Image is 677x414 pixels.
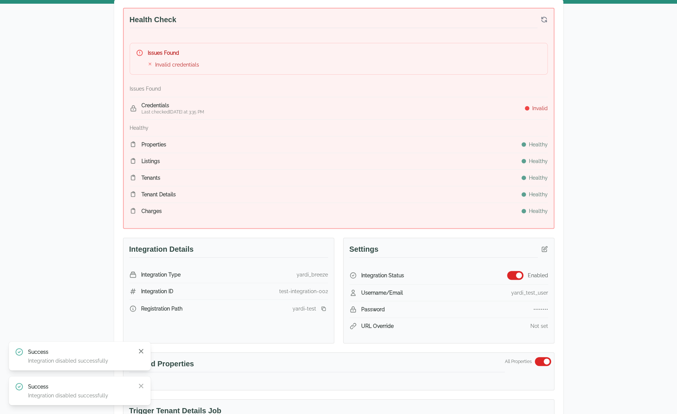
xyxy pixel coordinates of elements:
span: listings [141,157,160,165]
div: yardi-test [293,305,316,312]
button: Refresh health check [537,13,551,26]
div: yardi_breeze [297,271,328,278]
span: Invalid [532,105,548,112]
span: Healthy [529,191,548,198]
p: Issues Found [130,85,161,92]
span: tenants [141,174,160,181]
button: Copy registration link [319,304,328,313]
span: properties [141,141,166,148]
div: Not set [530,322,548,330]
h3: Health Check [130,14,537,28]
h3: Synced Properties [129,359,505,372]
span: All Properties [505,359,532,364]
div: test-integration-002 [279,288,328,295]
span: Enabled [528,272,548,279]
h3: Integration Details [129,244,328,258]
span: Password [361,306,385,313]
span: tenant details [141,191,176,198]
span: Registration Path [141,305,182,312]
p: Integration disabled successfully [28,392,131,399]
span: URL Override [361,322,394,330]
p: Healthy [130,124,148,132]
span: Healthy [529,207,548,215]
div: •••••••• [533,306,548,313]
p: Success [28,348,131,356]
button: Switch to select specific properties [535,357,551,366]
button: Edit integration credentials [538,242,551,256]
span: Username/Email [361,289,403,296]
p: Integration disabled successfully [28,357,131,364]
span: Credentials [141,102,204,109]
span: Healthy [529,174,548,181]
span: Last checked [DATE] at 3:35 PM [141,109,204,115]
span: Integration Type [141,271,181,278]
p: Success [28,383,131,390]
span: Healthy [529,141,548,148]
span: Integration ID [141,288,173,295]
span: Issues Found [148,49,179,57]
span: charges [141,207,162,215]
h3: Settings [349,244,538,258]
div: yardi_test_user [511,289,548,296]
span: Healthy [529,157,548,165]
span: Integration Status [361,272,404,279]
span: Invalid credentials [155,61,199,68]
